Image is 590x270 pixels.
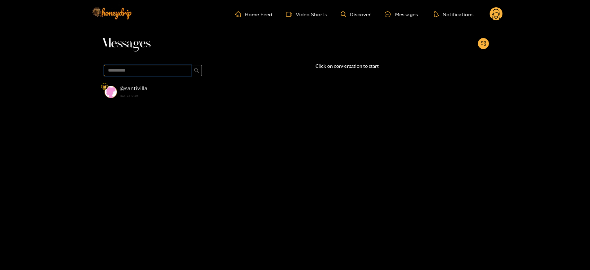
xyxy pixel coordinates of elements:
[120,93,202,99] strong: [DATE] 10:39
[120,85,147,91] strong: @ santivilla
[191,65,202,76] button: search
[235,11,245,17] span: home
[432,11,476,18] button: Notifications
[235,11,272,17] a: Home Feed
[478,38,489,49] button: appstore-add
[194,68,199,74] span: search
[481,41,486,47] span: appstore-add
[105,86,117,98] img: conversation
[101,35,151,52] span: Messages
[341,11,371,17] a: Discover
[385,10,418,18] div: Messages
[102,85,107,89] img: Fan Level
[205,62,489,70] p: Click on conversation to start
[286,11,327,17] a: Video Shorts
[286,11,296,17] span: video-camera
